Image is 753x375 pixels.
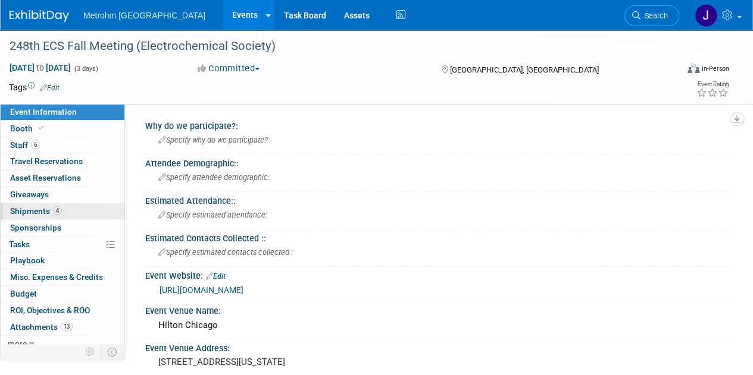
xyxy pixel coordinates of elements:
[10,10,69,22] img: ExhibitDay
[10,305,90,315] span: ROI, Objectives & ROO
[695,4,717,27] img: Joanne Yam
[158,135,268,144] span: Specify why do we participate?
[1,319,124,335] a: Attachments13
[10,256,45,265] span: Playbook
[1,137,124,153] a: Staff6
[73,65,98,73] span: (3 days)
[688,64,699,73] img: Format-Inperson.png
[158,210,267,219] span: Specify estimated attendance:
[1,237,124,253] a: Tasks
[158,248,293,257] span: Specify estimated contacts collected :
[624,62,729,80] div: Event Format
[9,240,30,249] span: Tasks
[10,173,81,182] span: Asset Reservations
[10,223,61,232] span: Sponsorships
[35,63,46,73] span: to
[154,316,720,335] div: Hilton Chicago
[624,5,679,26] a: Search
[10,289,37,298] span: Budget
[10,206,62,216] span: Shipments
[1,121,124,137] a: Booth
[145,117,729,132] div: Why do we participate?:
[145,229,729,244] div: Estimated Contacts Collected ::
[696,81,729,87] div: Event Rating
[1,104,124,120] a: Event Information
[1,203,124,219] a: Shipments4
[101,344,125,360] td: Toggle Event Tabs
[9,81,60,93] td: Tags
[38,125,44,131] i: Booth reservation complete
[145,302,729,317] div: Event Venue Name:
[8,339,27,348] span: more
[10,140,40,150] span: Staff
[10,272,103,282] span: Misc. Expenses & Credits
[1,302,124,319] a: ROI, Objectives & ROO
[145,339,729,354] div: Event Venue Address:
[145,267,729,282] div: Event Website:
[10,156,83,166] span: Travel Reservations
[1,253,124,269] a: Playbook
[1,170,124,186] a: Asset Reservations
[10,124,46,133] span: Booth
[1,269,124,285] a: Misc. Expenses & Credits
[83,11,205,20] span: Metrohm [GEOGRAPHIC_DATA]
[61,322,73,331] span: 13
[1,187,124,203] a: Giveaways
[701,64,729,73] div: In-Person
[1,286,124,302] a: Budget
[193,62,264,75] button: Committed
[1,336,124,352] a: more
[1,153,124,169] a: Travel Reservations
[10,322,73,332] span: Attachments
[40,84,60,92] a: Edit
[158,173,270,182] span: Specify attendee demographic:
[5,36,668,57] div: 248th ECS Fall Meeting (Electrochemical Society)
[53,206,62,215] span: 4
[80,344,101,360] td: Personalize Event Tab Strip
[206,272,226,281] a: Edit
[640,11,668,20] span: Search
[158,357,376,367] pre: [STREET_ADDRESS][US_STATE]
[10,190,49,199] span: Giveaways
[1,220,124,236] a: Sponsorships
[449,65,598,74] span: [GEOGRAPHIC_DATA], [GEOGRAPHIC_DATA]
[9,62,71,73] span: [DATE] [DATE]
[145,155,729,169] div: Attendee Demographic::
[10,107,77,116] span: Event Information
[160,285,243,295] a: [URL][DOMAIN_NAME]
[31,140,40,149] span: 6
[145,192,729,207] div: Estimated Attendance::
